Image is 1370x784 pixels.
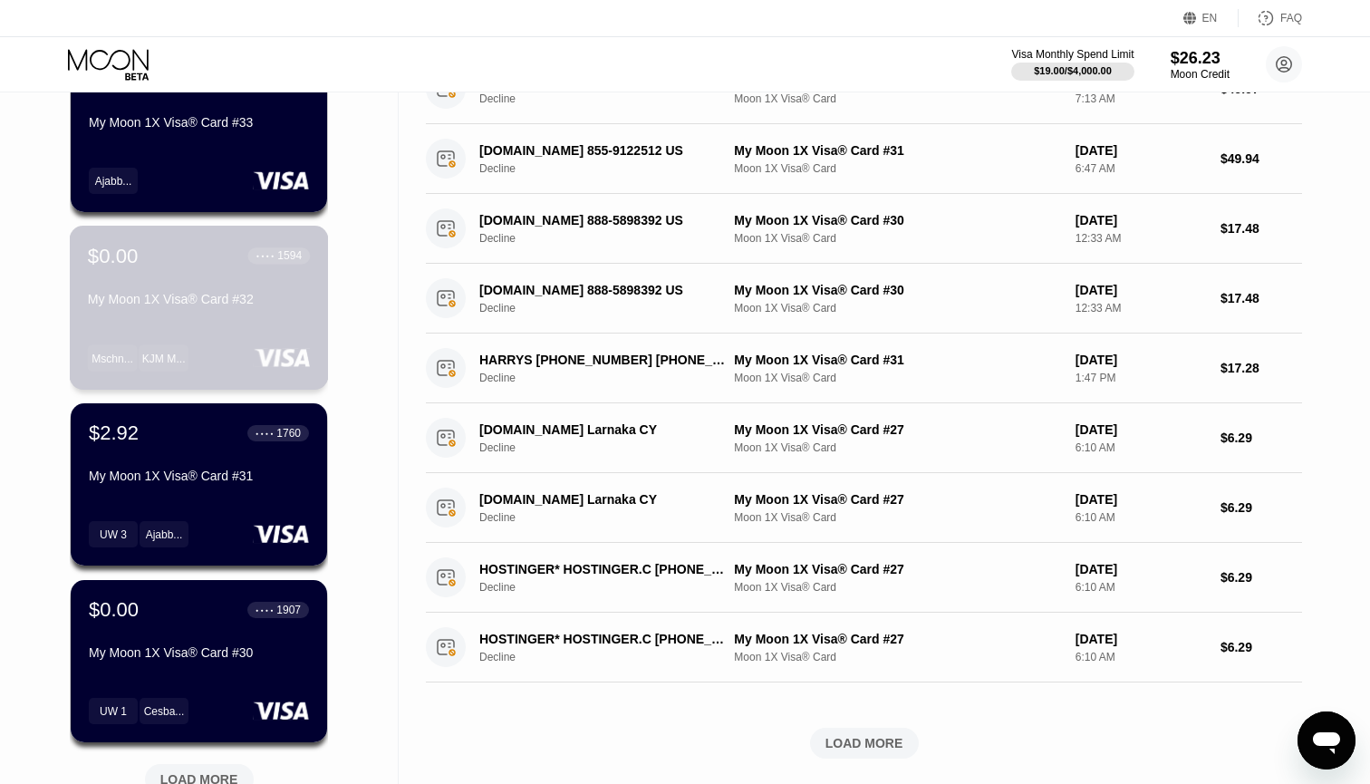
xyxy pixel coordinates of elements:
div: My Moon 1X Visa® Card #27 [734,562,1060,576]
div: UW 3 [100,528,127,541]
div: 12:33 AM [1076,232,1206,245]
div: UW 1 [100,705,127,718]
div: Moon 1X Visa® Card [734,441,1060,454]
div: [DOMAIN_NAME] 888-5898392 USDeclineMy Moon 1X Visa® Card #30Moon 1X Visa® Card[DATE]12:33 AM$17.48 [426,194,1302,264]
div: HOSTINGER* HOSTINGER.C [PHONE_NUMBER] CY [479,632,725,646]
div: Moon 1X Visa® Card [734,511,1060,524]
div: Decline [479,302,744,315]
div: $6.29 [1220,640,1302,654]
div: HOSTINGER* HOSTINGER.C [PHONE_NUMBER] CY [479,562,725,576]
div: My Moon 1X Visa® Card #27 [734,492,1060,507]
div: $0.00● ● ● ●1594My Moon 1X Visa® Card #32Mschn...KJM M... [71,227,327,389]
div: Decline [479,372,744,384]
div: My Moon 1X Visa® Card #27 [734,422,1060,437]
div: FAQ [1239,9,1302,27]
div: [DATE] [1076,632,1206,646]
div: $6.29 [1220,431,1302,445]
div: [DATE] [1076,562,1206,576]
div: Ajabb... [140,521,188,547]
div: Moon 1X Visa® Card [734,162,1060,175]
div: 6:10 AM [1076,511,1206,524]
div: Ajabb... [95,175,132,188]
div: KJM M... [142,352,186,364]
div: LOAD MORE [426,728,1302,759]
div: Mschn... [92,352,133,364]
div: ● ● ● ● [256,253,275,258]
div: [DOMAIN_NAME] 888-5898392 US [479,283,725,297]
div: Decline [479,511,744,524]
div: My Moon 1X Visa® Card #31 [734,353,1060,367]
div: [DATE] [1076,492,1206,507]
div: $0.00 [89,598,139,622]
div: $2.92● ● ● ●1760My Moon 1X Visa® Card #31UW 3Ajabb... [71,403,327,566]
div: FAQ [1280,12,1302,24]
div: 6:10 AM [1076,651,1206,663]
div: $26.23 [1171,49,1230,68]
div: $0.00● ● ● ●9742My Moon 1X Visa® Card #33Ajabb... [71,50,327,212]
div: Moon 1X Visa® Card [734,92,1060,105]
div: My Moon 1X Visa® Card #30 [89,645,309,660]
div: Visa Monthly Spend Limit [1011,48,1134,61]
div: Decline [479,581,744,594]
div: KJM M... [139,344,188,371]
div: Ajabb... [146,528,183,541]
div: My Moon 1X Visa® Card #33 [89,115,309,130]
div: $6.29 [1220,570,1302,585]
div: 1907 [276,604,301,616]
div: ● ● ● ● [256,431,274,436]
div: Decline [479,92,744,105]
div: 12:33 AM [1076,302,1206,315]
div: [DOMAIN_NAME] 855-9122512 US [479,143,725,158]
div: My Moon 1X Visa® Card #27 [734,632,1060,646]
div: My Moon 1X Visa® Card #31 [89,469,309,483]
div: 1:47 PM [1076,372,1206,384]
div: Moon 1X Visa® Card [734,581,1060,594]
div: [DATE] [1076,353,1206,367]
div: $0.00● ● ● ●1907My Moon 1X Visa® Card #30UW 1Cesba... [71,580,327,742]
div: My Moon 1X Visa® Card #30 [734,283,1060,297]
div: 6:10 AM [1076,441,1206,454]
div: UW 1 [89,698,138,724]
div: [DATE] [1076,213,1206,227]
div: 1594 [277,249,302,262]
div: [DOMAIN_NAME] Larnaka CY [479,492,725,507]
div: My Moon 1X Visa® Card #31 [734,143,1060,158]
div: [DOMAIN_NAME] Larnaka CYDeclineMy Moon 1X Visa® Card #27Moon 1X Visa® Card[DATE]6:10 AM$6.29 [426,473,1302,543]
div: [DOMAIN_NAME] 888-5898392 USDeclineMy Moon 1X Visa® Card #30Moon 1X Visa® Card[DATE]12:33 AM$17.48 [426,264,1302,334]
div: 1760 [276,427,301,440]
div: Decline [479,441,744,454]
div: 6:47 AM [1076,162,1206,175]
div: [DOMAIN_NAME] Larnaka CYDeclineMy Moon 1X Visa® Card #27Moon 1X Visa® Card[DATE]6:10 AM$6.29 [426,403,1302,473]
div: Ajabb... [89,168,138,194]
div: $0.00 [88,244,139,267]
div: EN [1202,12,1218,24]
div: $17.48 [1220,291,1302,305]
div: EN [1183,9,1239,27]
div: My Moon 1X Visa® Card #32 [88,292,310,306]
div: Moon Credit [1171,68,1230,81]
div: [DOMAIN_NAME] 855-9122512 USDeclineMy Moon 1X Visa® Card #31Moon 1X Visa® Card[DATE]6:47 AM$49.94 [426,124,1302,194]
div: $6.29 [1220,500,1302,515]
div: Mschn... [88,344,138,371]
div: [DATE] [1076,143,1206,158]
div: Moon 1X Visa® Card [734,302,1060,315]
div: HOSTINGER* HOSTINGER.C [PHONE_NUMBER] CYDeclineMy Moon 1X Visa® Card #27Moon 1X Visa® Card[DATE]6... [426,613,1302,682]
div: Decline [479,162,744,175]
div: Decline [479,232,744,245]
iframe: Button to launch messaging window [1298,711,1356,769]
div: [DOMAIN_NAME] 888-5898392 US [479,213,725,227]
div: UW 3 [89,521,138,547]
div: HARRYS [PHONE_NUMBER] [PHONE_NUMBER] US [479,353,725,367]
div: My Moon 1X Visa® Card #30 [734,213,1060,227]
div: $2.92 [89,421,139,445]
div: 6:10 AM [1076,581,1206,594]
div: [DATE] [1076,283,1206,297]
div: Decline [479,651,744,663]
div: LOAD MORE [825,735,903,751]
div: ● ● ● ● [256,607,274,613]
div: Cesba... [144,705,185,718]
div: Visa Monthly Spend Limit$19.00/$4,000.00 [1011,48,1134,81]
div: Moon 1X Visa® Card [734,651,1060,663]
div: Moon 1X Visa® Card [734,372,1060,384]
div: $17.28 [1220,361,1302,375]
